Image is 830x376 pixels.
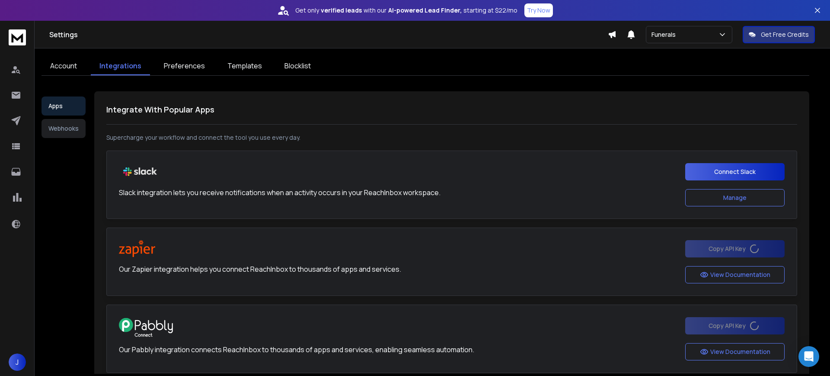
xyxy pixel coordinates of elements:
[9,29,26,45] img: logo
[743,26,815,43] button: Get Free Credits
[527,6,550,15] p: Try Now
[761,30,809,39] p: Get Free Credits
[119,344,474,355] p: Our Pabbly integration connects ReachInbox to thousands of apps and services, enabling seamless a...
[155,57,214,75] a: Preferences
[41,96,86,116] button: Apps
[798,346,819,367] div: Open Intercom Messenger
[524,3,553,17] button: Try Now
[91,57,150,75] a: Integrations
[651,30,679,39] p: Funerals
[321,6,362,15] strong: verified leads
[295,6,517,15] p: Get only with our starting at $22/mo
[106,133,797,142] p: Supercharge your workflow and connect the tool you use every day.
[685,189,785,206] button: Manage
[49,29,608,40] h1: Settings
[106,103,797,116] h1: Integrate With Popular Apps
[9,354,26,371] button: J
[388,6,462,15] strong: AI-powered Lead Finder,
[685,266,785,283] button: View Documentation
[119,187,441,198] p: Slack integration lets you receive notifications when an activity occurs in your ReachInbox works...
[219,57,271,75] a: Templates
[41,119,86,138] button: Webhooks
[119,264,401,274] p: Our Zapier integration helps you connect ReachInbox to thousands of apps and services.
[41,57,86,75] a: Account
[276,57,319,75] a: Blocklist
[685,163,785,180] button: Connect Slack
[685,343,785,360] button: View Documentation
